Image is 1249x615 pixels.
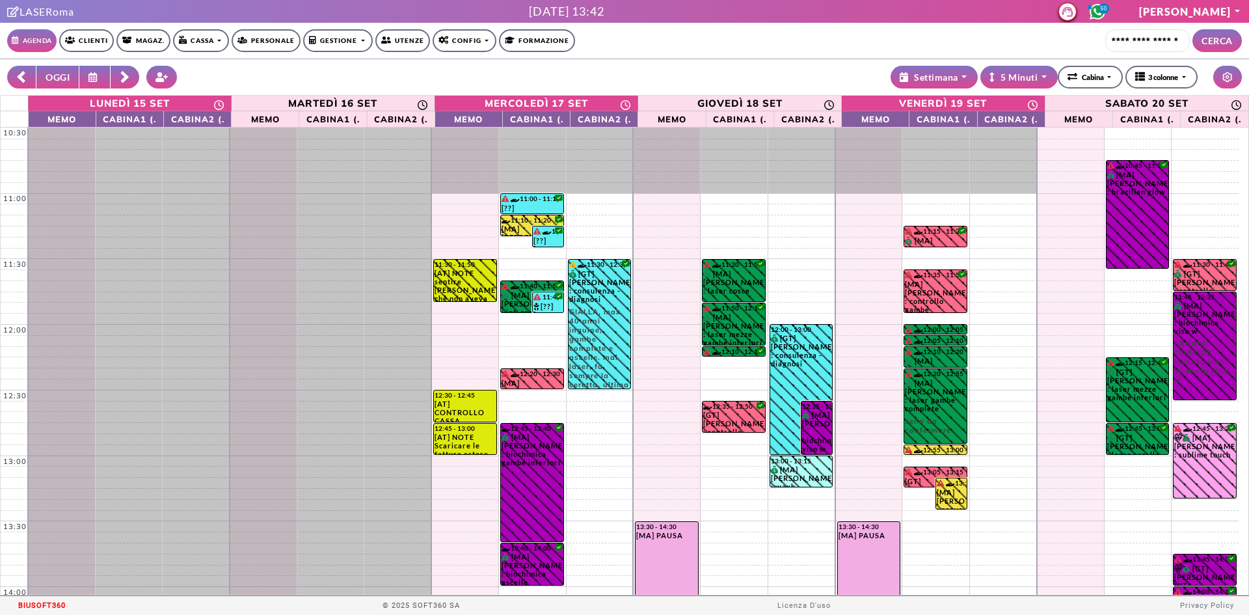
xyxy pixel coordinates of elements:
span: seno da confermare [905,413,966,435]
div: 12:45 - 13:40 [502,424,563,432]
i: Il cliente ha degli insoluti [502,282,509,289]
a: Cassa [173,29,229,52]
button: CERCA [1192,29,1242,52]
div: [MA] [PERSON_NAME] : prova impulso [937,488,966,509]
span: CABINA2 (. [371,113,431,124]
div: 12:15 - 12:45 [1107,359,1168,367]
i: PAGATO [905,357,915,364]
a: Privacy Policy [1180,601,1234,610]
a: 17 settembre 2025 [435,96,638,111]
div: 12:55 - 13:00 [905,446,969,454]
div: [MA] [PERSON_NAME] : controllo inguine [905,236,966,247]
div: 11:45 - 11:55 [533,293,563,301]
a: Formazione [499,29,575,52]
a: 19 settembre 2025 [842,96,1045,111]
div: 13:30 [1,522,29,531]
i: PAGATO [771,335,781,342]
i: PAGATO [703,314,713,321]
div: 12:10 - 12:15 [703,348,767,355]
div: [GT] [PERSON_NAME] : controllo spalle/schiena [1174,269,1236,290]
a: Magaz. [116,29,170,52]
div: 11:15 - 11:25 [533,227,563,236]
div: Settimana [900,70,958,84]
div: [MA] [PERSON_NAME] : laser gambe complete [905,379,966,435]
div: 10:45 - 11:35 [1107,161,1168,170]
div: [GT] [PERSON_NAME] : laser mezze gambe inferiori [1107,368,1168,405]
i: Il cliente ha degli insoluti [905,370,912,377]
div: 11:30 - 11:50 [435,260,495,268]
div: 12:45 - 13:00 [1107,424,1168,433]
i: PAGATO [1183,434,1192,441]
div: [MA] [PERSON_NAME] : controllo zona [502,225,563,236]
a: Personale [232,29,301,52]
a: Utenze [375,29,430,52]
div: 13:30 - 14:30 [839,523,899,530]
div: 11:00 [1,194,29,203]
i: Il cliente ha degli insoluti [533,294,541,300]
div: [MA] [PERSON_NAME] : laser mezze gambe inferiori [703,313,764,345]
i: PAGATO [502,292,511,299]
span: CABINA1 (. [1116,113,1177,124]
div: [MA] [PERSON_NAME] : brazilian glow [1107,171,1168,200]
span: Memo [235,113,295,124]
a: Config [433,29,496,52]
div: [MA] PAUSA [636,531,697,540]
div: [GT] [PERSON_NAME] : controllo viso [905,477,966,487]
div: [??] [PERSON_NAME] : foto - controllo *da remoto* tramite foto [502,204,563,213]
div: 12:05 - 12:10 [905,336,969,344]
div: [MA] [PERSON_NAME] : biochimica viso w [1174,301,1236,385]
a: Licenza D'uso [777,601,831,610]
div: venerdì 19 set [899,97,987,109]
div: 12:00 - 13:00 [771,325,831,333]
i: PAGATO [502,553,511,560]
a: 16 settembre 2025 [232,96,435,111]
div: 13:00 [1,457,29,466]
div: 12:20 - 12:30 [502,370,563,378]
span: GIALLA, max 40 anni -inguine, gambe complete e ascelle. mai laser, fa sempre la ceretta, ultima s... [569,303,630,517]
i: PAGATO [905,379,915,387]
div: 11:30 - 12:30 [569,260,630,269]
span: CABINA1 (. [100,113,160,124]
div: [GT] [PERSON_NAME] VITA : biochimica sopracciglia [1174,564,1236,585]
div: 12:45 - 13:00 [435,424,495,432]
span: 60 [1099,3,1109,14]
i: Il cliente ha delle rate in scadenza [569,261,576,267]
i: Il cliente ha degli insoluti [703,305,710,311]
div: [MA] [PERSON_NAME] : controllo gambe [905,280,966,312]
div: giovedì 18 set [697,97,783,109]
a: Clicca per andare alla pagina di firmaLASERoma [7,5,74,18]
div: 11:45 - 12:35 [1174,293,1236,301]
span: Memo [641,113,702,124]
div: [MA] [PERSON_NAME] : biochimica gambe inferiori [502,433,563,471]
i: PAGATO [1107,368,1117,376]
i: Il cliente ha degli insoluti [905,348,912,355]
div: 13:05 - 13:15 [905,468,966,476]
span: CABINA1 (. [506,113,567,124]
div: [MA] [PERSON_NAME] : biochimica ascelle [502,553,563,585]
a: Gestione [303,29,372,52]
div: [MA] [PERSON_NAME] : waxb sopracciglia [771,465,831,487]
span: Memo [1049,113,1109,124]
div: mercoledì 17 set [485,97,588,109]
span: CABINA1 (. [302,113,363,124]
div: [??] [PERSON_NAME] : foto - controllo *da remoto* tramite foto [533,236,563,247]
i: Il cliente ha degli insoluti [1107,425,1114,431]
div: 11:50 - 12:10 [703,304,764,312]
i: Il cliente ha degli insoluti [905,446,912,453]
a: Clienti [59,29,114,52]
div: [AT] CONTROLLO CASSA Inserimento spese reali della settimana (da [DATE] a [DATE]) [435,400,495,422]
input: Cerca cliente... [1105,29,1190,52]
i: PAGATO [1174,302,1184,309]
div: [MA] [PERSON_NAME] : int. coscia [502,291,563,312]
div: [MA] [PERSON_NAME] : laser ascelle [905,357,966,367]
i: Il cliente ha degli insoluti [905,469,912,475]
div: 12:30 - 12:45 [435,391,495,399]
div: 11:30 - 11:50 [703,260,764,269]
div: 5 Minuti [989,70,1038,84]
div: 11:30 - 11:45 [1174,260,1236,269]
i: PAGATO [1107,434,1117,441]
i: Il cliente ha degli insoluti [905,326,912,333]
i: Categoria cliente: Diamante [1174,433,1183,442]
div: sabato 20 set [1105,97,1189,109]
span: Memo [438,113,499,124]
